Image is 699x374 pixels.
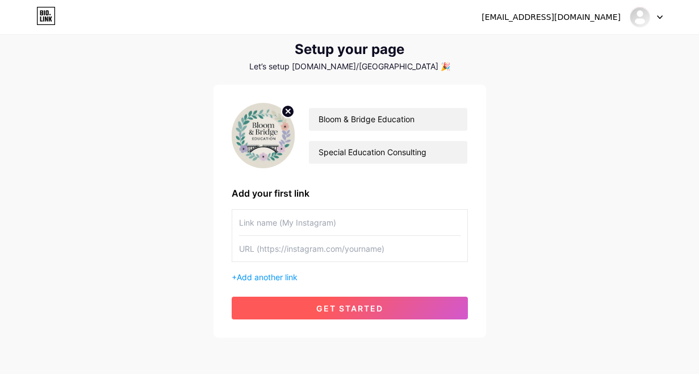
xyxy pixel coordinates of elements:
img: bloomandbridge [629,6,651,28]
div: + [232,271,468,283]
div: Add your first link [232,186,468,200]
div: Let’s setup [DOMAIN_NAME]/[GEOGRAPHIC_DATA] 🎉 [214,62,486,71]
span: Add another link [237,272,298,282]
button: get started [232,297,468,319]
div: [EMAIL_ADDRESS][DOMAIN_NAME] [482,11,621,23]
div: Setup your page [214,41,486,57]
input: bio [309,141,467,164]
input: Link name (My Instagram) [239,210,461,235]
input: Your name [309,108,467,131]
span: get started [316,304,383,313]
input: URL (https://instagram.com/yourname) [239,236,461,261]
img: profile pic [232,103,295,168]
